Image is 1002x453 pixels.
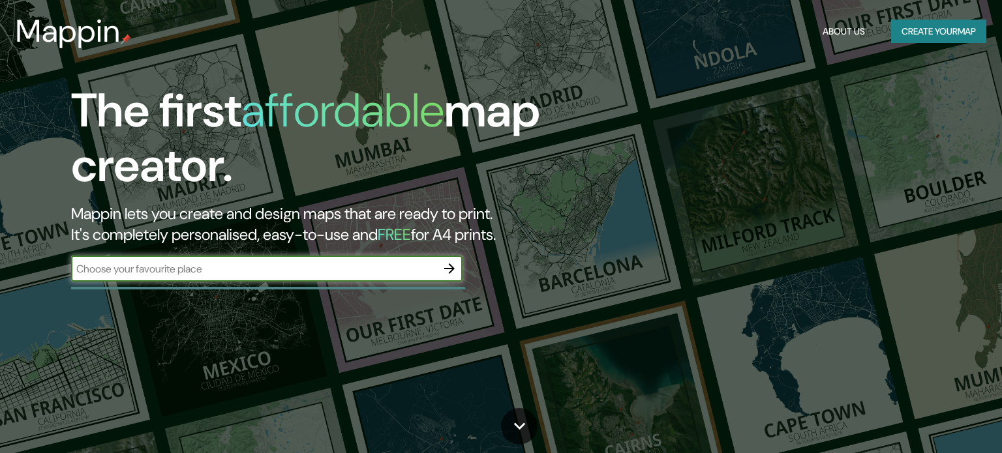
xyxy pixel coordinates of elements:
h2: Mappin lets you create and design maps that are ready to print. It's completely personalised, eas... [71,203,572,245]
h1: The first map creator. [71,83,572,203]
h3: Mappin [16,13,121,50]
button: About Us [817,20,870,44]
button: Create yourmap [891,20,986,44]
input: Choose your favourite place [71,261,436,276]
h1: affordable [241,80,444,141]
h5: FREE [378,224,411,244]
img: mappin-pin [121,34,131,44]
